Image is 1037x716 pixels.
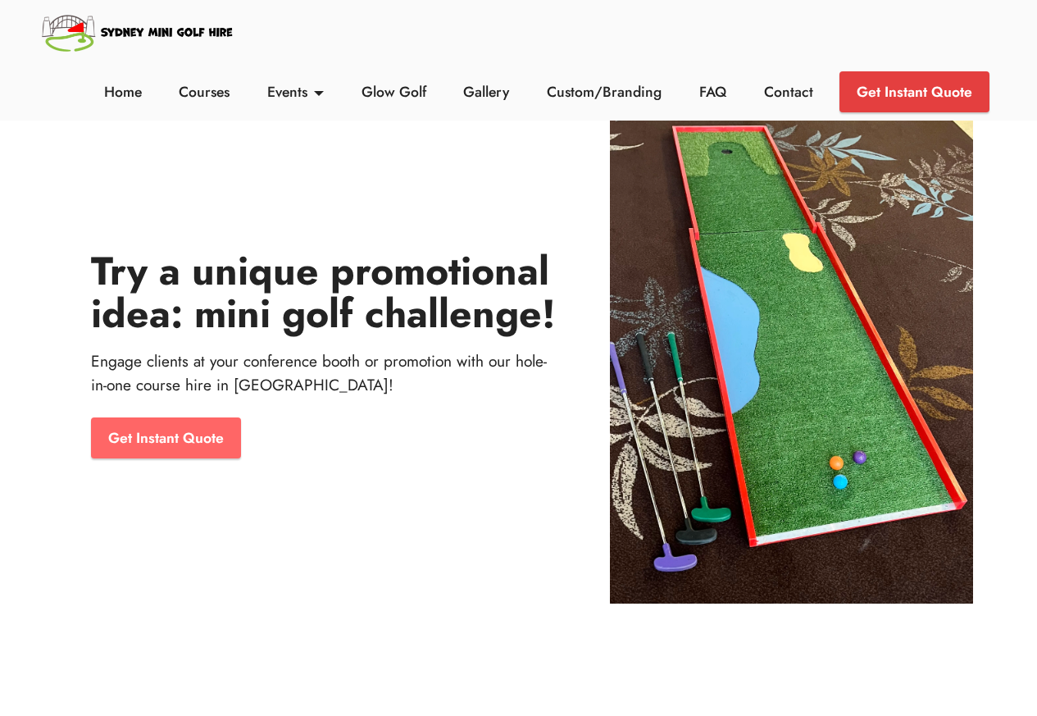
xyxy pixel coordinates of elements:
a: Contact [759,81,817,103]
img: Sydney Mini Golf Hire Promotional hole in one courses [610,112,973,603]
a: Gallery [459,81,514,103]
a: Glow Golf [357,81,430,103]
a: FAQ [695,81,731,103]
img: Sydney Mini Golf Hire [39,8,237,56]
a: Get Instant Quote [91,417,241,458]
p: Engage clients at your conference booth or promotion with our hole-in-one course hire in [GEOGRAP... [91,349,557,397]
a: Courses [175,81,234,103]
a: Get Instant Quote [839,71,989,112]
a: Custom/Branding [543,81,666,103]
a: Events [263,81,329,103]
strong: Try a unique promotional idea: mini golf challenge! [91,243,556,343]
a: Home [99,81,146,103]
